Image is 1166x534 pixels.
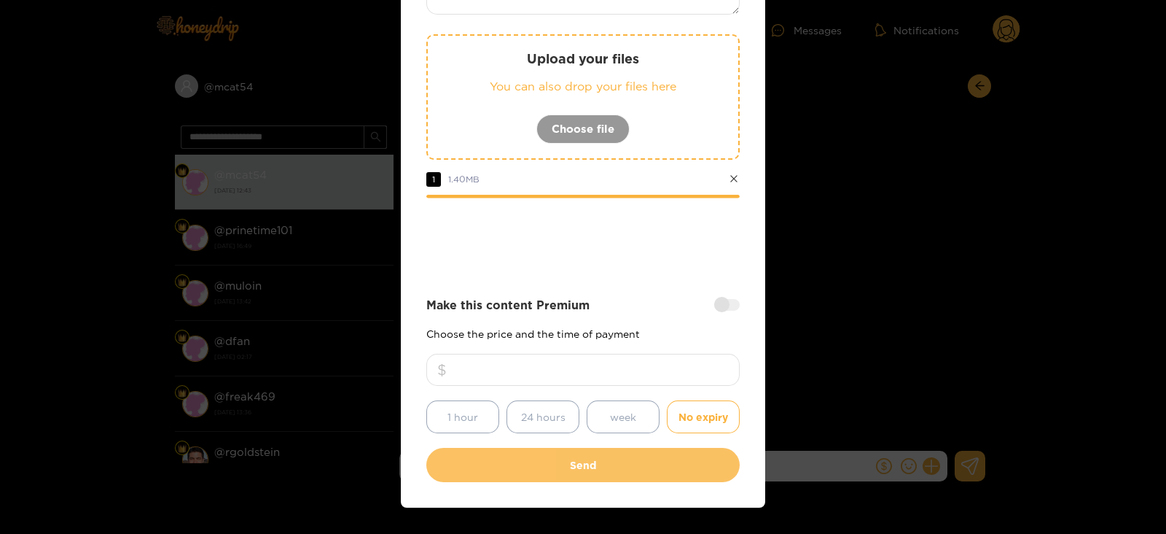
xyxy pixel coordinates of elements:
[536,115,630,144] button: Choose file
[678,409,728,425] span: No expiry
[457,78,709,95] p: You can also drop your files here
[506,400,579,433] button: 24 hours
[610,409,636,425] span: week
[426,297,590,314] strong: Make this content Premium
[448,174,480,184] span: 1.40 MB
[587,400,660,433] button: week
[426,172,441,187] span: 1
[521,409,566,425] span: 24 hours
[426,448,740,482] button: Send
[667,400,740,433] button: No expiry
[426,328,740,339] p: Choose the price and the time of payment
[447,409,478,425] span: 1 hour
[457,50,709,67] p: Upload your files
[426,400,499,433] button: 1 hour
